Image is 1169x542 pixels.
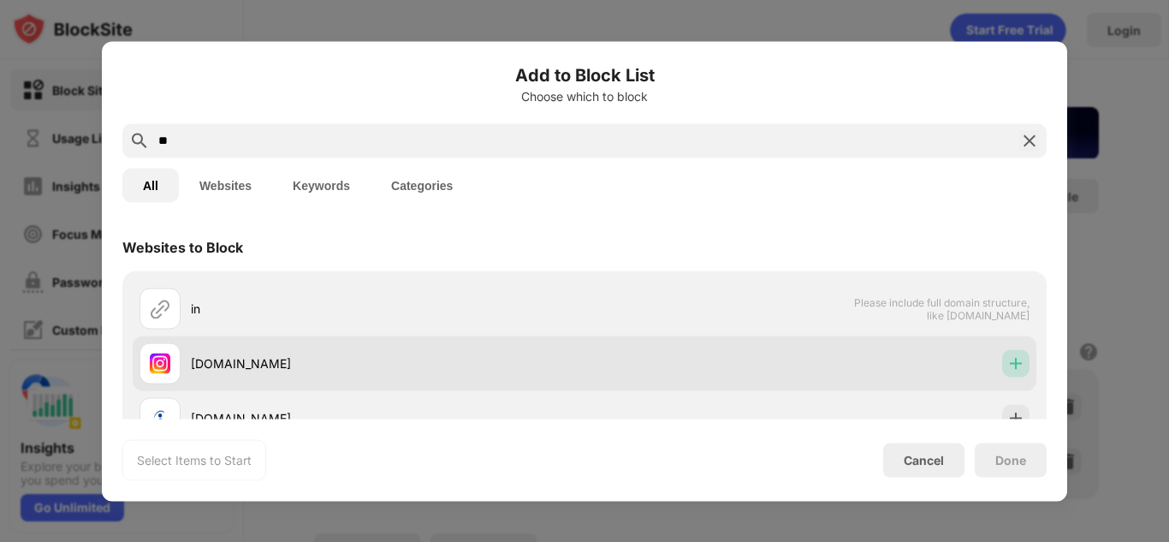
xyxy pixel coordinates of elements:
[150,298,170,319] img: url.svg
[191,300,584,318] div: in
[272,168,371,202] button: Keywords
[853,295,1030,321] span: Please include full domain structure, like [DOMAIN_NAME]
[191,409,584,427] div: [DOMAIN_NAME]
[122,168,179,202] button: All
[179,168,272,202] button: Websites
[150,353,170,373] img: favicons
[904,453,944,468] div: Cancel
[371,168,473,202] button: Categories
[191,354,584,372] div: [DOMAIN_NAME]
[1019,130,1040,151] img: search-close
[995,453,1026,467] div: Done
[122,238,243,255] div: Websites to Block
[129,130,150,151] img: search.svg
[137,451,252,468] div: Select Items to Start
[150,408,170,428] img: favicons
[122,62,1047,87] h6: Add to Block List
[122,89,1047,103] div: Choose which to block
